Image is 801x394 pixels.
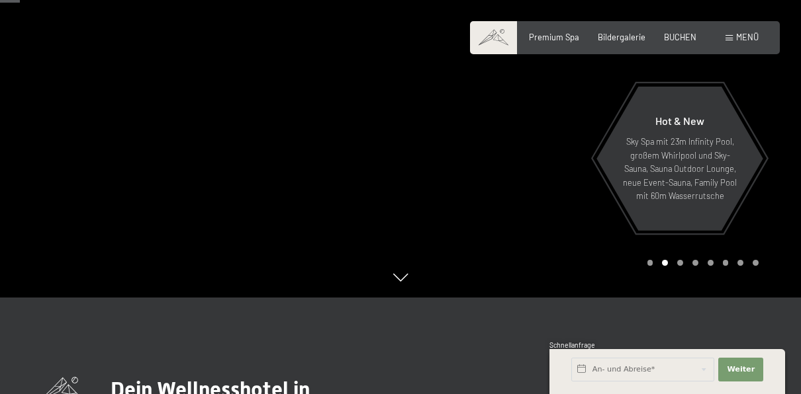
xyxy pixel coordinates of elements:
[664,32,696,42] a: BUCHEN
[718,358,763,381] button: Weiter
[677,260,683,266] div: Carousel Page 3
[737,260,743,266] div: Carousel Page 7
[727,364,755,375] span: Weiter
[598,32,645,42] a: Bildergalerie
[643,260,759,266] div: Carousel Pagination
[647,260,653,266] div: Carousel Page 1
[549,341,595,349] span: Schnellanfrage
[736,32,759,42] span: Menü
[622,135,737,202] p: Sky Spa mit 23m Infinity Pool, großem Whirlpool und Sky-Sauna, Sauna Outdoor Lounge, neue Event-S...
[655,114,704,127] span: Hot & New
[662,260,668,266] div: Carousel Page 2 (Current Slide)
[753,260,759,266] div: Carousel Page 8
[692,260,698,266] div: Carousel Page 4
[723,260,729,266] div: Carousel Page 6
[596,86,764,231] a: Hot & New Sky Spa mit 23m Infinity Pool, großem Whirlpool und Sky-Sauna, Sauna Outdoor Lounge, ne...
[529,32,579,42] a: Premium Spa
[708,260,714,266] div: Carousel Page 5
